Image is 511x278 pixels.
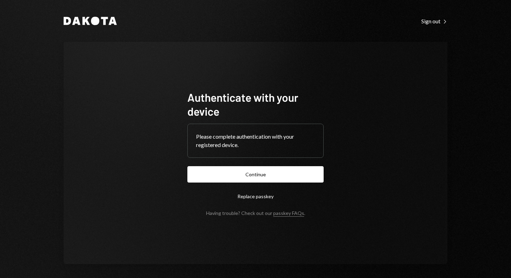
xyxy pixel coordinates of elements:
div: Having trouble? Check out our . [206,210,305,216]
div: Please complete authentication with your registered device. [196,132,315,149]
a: Sign out [421,17,447,25]
div: Sign out [421,18,447,25]
a: passkey FAQs [273,210,304,217]
button: Replace passkey [187,188,324,204]
button: Continue [187,166,324,183]
h1: Authenticate with your device [187,90,324,118]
